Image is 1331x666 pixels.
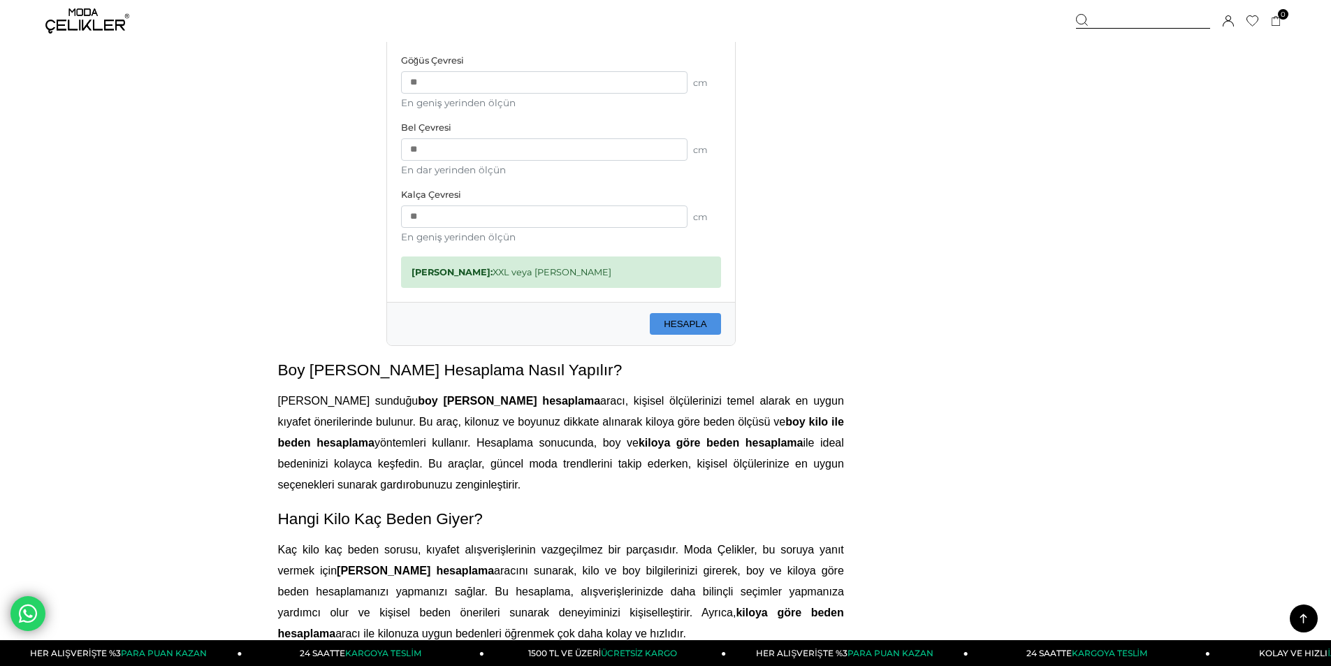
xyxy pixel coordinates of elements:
[278,509,483,528] span: Hangi Kilo Kaç Beden Giyer?
[121,648,207,658] span: PARA PUAN KAZAN
[401,55,721,66] label: Göğüs Çevresi
[401,231,721,242] div: En geniş yerinden ölçün
[412,267,493,277] strong: [PERSON_NAME]:
[693,78,721,88] span: cm
[401,164,721,175] div: En dar yerinden ölçün
[484,640,726,666] a: 1500 TL VE ÜZERİÜCRETSİZ KARGO
[278,544,844,639] span: Kaç kilo kaç beden sorusu, kıyafet alışverişlerinin vazgeçilmez bir parçasıdır. Moda Çelikler, bu...
[848,648,933,658] span: PARA PUAN KAZAN
[1072,648,1147,658] span: KARGOYA TESLİM
[693,145,721,155] span: cm
[337,565,494,577] b: [PERSON_NAME] hesaplama
[401,256,721,288] div: XXL veya [PERSON_NAME]
[639,437,803,449] b: kiloya göre beden hesaplama
[1278,9,1288,20] span: 0
[401,122,721,133] label: Bel Çevresi
[650,313,721,335] button: HESAPLA
[418,395,600,407] b: boy [PERSON_NAME] hesaplama
[693,212,721,222] span: cm
[601,648,677,658] span: ÜCRETSİZ KARGO
[345,648,421,658] span: KARGOYA TESLİM
[242,640,484,666] a: 24 SAATTEKARGOYA TESLİM
[401,97,721,108] div: En geniş yerinden ölçün
[278,416,844,449] b: boy kilo ile beden hesaplama
[726,640,968,666] a: HER ALIŞVERİŞTE %3PARA PUAN KAZAN
[278,361,623,379] span: Boy [PERSON_NAME] Hesaplama Nasıl Yapılır?
[45,8,129,34] img: logo
[401,189,721,200] label: Kalça Çevresi
[968,640,1210,666] a: 24 SAATTEKARGOYA TESLİM
[1271,16,1281,27] a: 0
[278,395,844,491] span: [PERSON_NAME] sunduğu aracı, kişisel ölçülerinizi temel alarak en uygun kıyafet önerilerinde bulu...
